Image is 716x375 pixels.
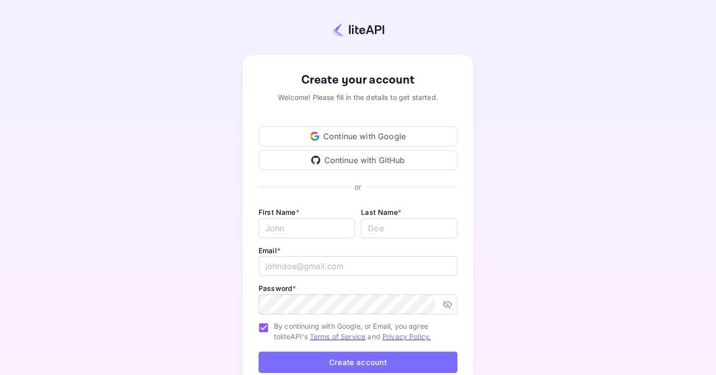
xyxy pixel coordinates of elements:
[310,332,365,341] a: Terms of Service
[332,22,384,37] img: liteapi
[382,332,431,341] a: Privacy Policy.
[274,321,449,342] span: By continuing with Google, or Email, you agree to liteAPI's and
[259,92,457,102] div: Welcome! Please fill in the details to get started.
[361,218,457,238] input: Doe
[259,150,457,170] div: Continue with GitHub
[439,295,456,313] button: toggle password visibility
[259,284,296,292] label: Password
[259,256,457,276] input: johndoe@gmail.com
[361,208,401,216] label: Last Name
[259,218,355,238] input: John
[259,126,457,146] div: Continue with Google
[259,352,457,373] button: Create account
[259,246,280,255] label: Email
[259,208,299,216] label: First Name
[259,71,457,89] div: Create your account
